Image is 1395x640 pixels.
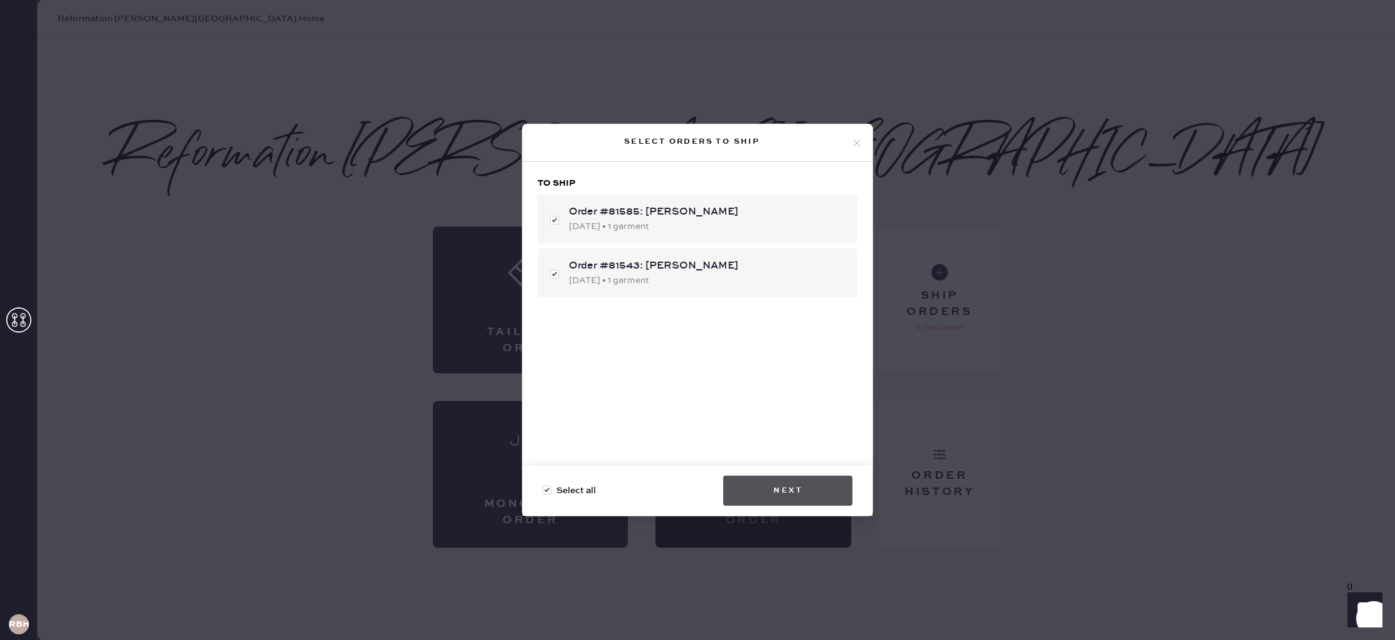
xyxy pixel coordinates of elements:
div: Select orders to ship [533,134,851,149]
h3: RBHA [9,620,29,629]
div: Order #81585: [PERSON_NAME] [569,205,847,220]
button: Next [723,476,852,506]
iframe: Front Chat [1335,584,1389,637]
div: [DATE] • 1 garment [569,220,847,233]
div: [DATE] • 1 garment [569,274,847,287]
div: Order #81543: [PERSON_NAME] [569,259,847,274]
h3: To ship [538,177,857,189]
span: Select all [556,484,596,498]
